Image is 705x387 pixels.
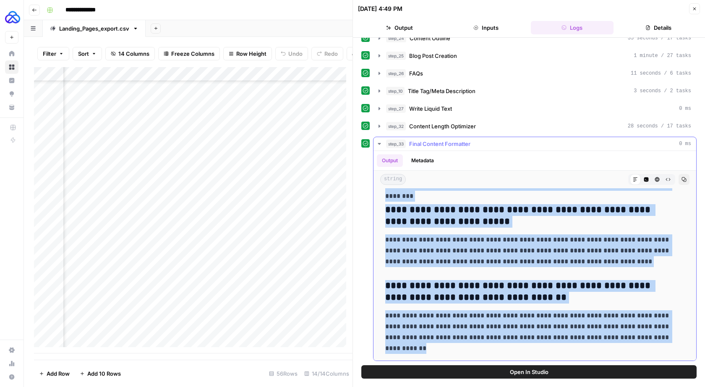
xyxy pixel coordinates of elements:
[358,21,441,34] button: Output
[373,137,696,151] button: 0 ms
[43,49,56,58] span: Filter
[5,74,18,87] a: Insights
[236,49,266,58] span: Row Height
[634,52,691,60] span: 1 minute / 27 tasks
[409,140,470,148] span: Final Content Formatter
[87,369,121,378] span: Add 10 Rows
[631,70,691,77] span: 11 seconds / 6 tasks
[386,122,406,130] span: step_32
[266,367,301,380] div: 56 Rows
[679,140,691,148] span: 0 ms
[386,87,405,95] span: step_10
[171,49,214,58] span: Freeze Columns
[409,52,457,60] span: Blog Post Creation
[324,49,338,58] span: Redo
[223,47,272,60] button: Row Height
[628,34,691,42] span: 35 seconds / 17 tasks
[311,47,343,60] button: Redo
[301,367,352,380] div: 14/14 Columns
[5,7,18,28] button: Workspace: AUQ
[373,31,696,45] button: 35 seconds / 17 tasks
[373,49,696,62] button: 1 minute / 27 tasks
[73,47,102,60] button: Sort
[5,370,18,384] button: Help + Support
[5,357,18,370] a: Usage
[288,49,303,58] span: Undo
[380,174,406,185] span: string
[37,47,69,60] button: Filter
[361,365,697,379] button: Open In Studio
[158,47,220,60] button: Freeze Columns
[386,69,406,78] span: step_26
[5,60,18,74] a: Browse
[510,368,548,376] span: Open In Studio
[5,10,20,25] img: AUQ Logo
[358,5,402,13] div: [DATE] 4:49 PM
[118,49,149,58] span: 14 Columns
[373,151,696,361] div: 0 ms
[75,367,126,380] button: Add 10 Rows
[531,21,614,34] button: Logs
[409,69,423,78] span: FAQs
[406,154,439,167] button: Metadata
[408,87,475,95] span: Title Tag/Meta Description
[617,21,700,34] button: Details
[43,20,146,37] a: Landing_Pages_export.csv
[78,49,89,58] span: Sort
[59,24,129,33] div: Landing_Pages_export.csv
[679,105,691,112] span: 0 ms
[386,104,406,113] span: step_27
[386,52,406,60] span: step_25
[373,102,696,115] button: 0 ms
[386,140,406,148] span: step_33
[5,47,18,60] a: Home
[409,122,476,130] span: Content Length Optimizer
[5,87,18,101] a: Opportunities
[373,84,696,98] button: 3 seconds / 2 tasks
[275,47,308,60] button: Undo
[410,34,450,42] span: Content Outline
[105,47,155,60] button: 14 Columns
[34,367,75,380] button: Add Row
[5,343,18,357] a: Settings
[47,369,70,378] span: Add Row
[386,34,406,42] span: step_24
[628,122,691,130] span: 28 seconds / 17 tasks
[444,21,527,34] button: Inputs
[373,119,696,133] button: 28 seconds / 17 tasks
[634,87,691,95] span: 3 seconds / 2 tasks
[5,101,18,114] a: Your Data
[377,154,403,167] button: Output
[409,104,452,113] span: Write Liquid Text
[373,67,696,80] button: 11 seconds / 6 tasks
